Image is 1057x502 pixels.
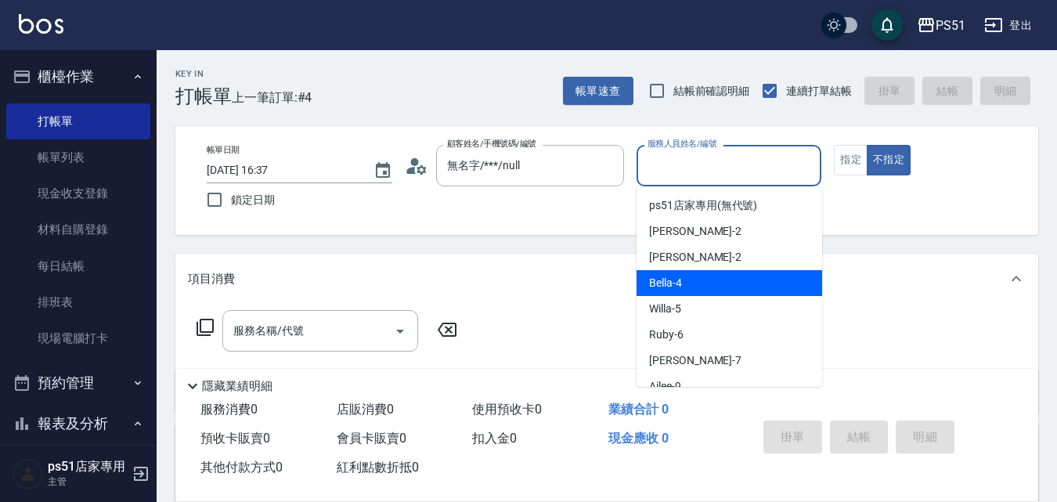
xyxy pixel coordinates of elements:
[911,9,972,42] button: PS51
[6,211,150,247] a: 材料自購登錄
[472,402,542,417] span: 使用預收卡 0
[6,175,150,211] a: 現金收支登錄
[649,275,682,291] span: Bella -4
[188,271,235,287] p: 項目消費
[337,460,419,475] span: 紅利點數折抵 0
[472,431,517,446] span: 扣入金 0
[649,378,681,395] span: Ailee -9
[608,402,669,417] span: 業績合計 0
[232,88,312,107] span: 上一筆訂單:#4
[6,139,150,175] a: 帳單列表
[175,85,232,107] h3: 打帳單
[202,378,272,395] p: 隱藏業績明細
[649,352,741,369] span: [PERSON_NAME] -7
[19,14,63,34] img: Logo
[867,145,911,175] button: 不指定
[563,77,633,106] button: 帳單速查
[6,284,150,320] a: 排班表
[200,460,283,475] span: 其他付款方式 0
[6,363,150,403] button: 預約管理
[337,431,406,446] span: 會員卡販賣 0
[649,249,741,265] span: [PERSON_NAME] -2
[447,138,536,150] label: 顧客姓名/手機號碼/編號
[48,459,128,475] h5: ps51店家專用
[978,11,1038,40] button: 登出
[649,197,757,214] span: ps51店家專用 (無代號)
[48,475,128,489] p: 主管
[231,192,275,208] span: 鎖定日期
[871,9,903,41] button: save
[608,431,669,446] span: 現金應收 0
[649,223,741,240] span: [PERSON_NAME] -2
[200,402,258,417] span: 服務消費 0
[175,69,232,79] h2: Key In
[175,254,1038,304] div: 項目消費
[207,144,240,156] label: 帳單日期
[786,83,852,99] span: 連續打單結帳
[6,320,150,356] a: 現場電腦打卡
[936,16,965,35] div: PS51
[834,145,868,175] button: 指定
[649,301,681,317] span: Willa -5
[673,83,750,99] span: 結帳前確認明細
[364,152,402,190] button: Choose date, selected date is 2025-08-25
[648,138,716,150] label: 服務人員姓名/編號
[13,458,44,489] img: Person
[6,56,150,97] button: 櫃檯作業
[207,157,358,183] input: YYYY/MM/DD hh:mm
[6,103,150,139] a: 打帳單
[649,327,684,343] span: Ruby -6
[337,402,394,417] span: 店販消費 0
[6,248,150,284] a: 每日結帳
[6,403,150,444] button: 報表及分析
[200,431,270,446] span: 預收卡販賣 0
[388,319,413,344] button: Open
